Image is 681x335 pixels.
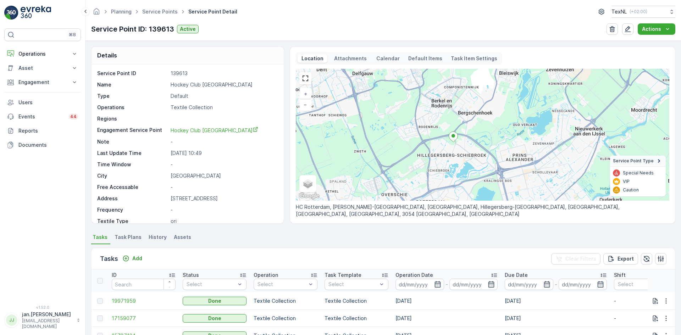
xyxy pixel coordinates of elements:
[254,297,317,305] p: Textile Collection
[183,297,247,305] button: Done
[300,176,316,191] a: Layers
[171,70,276,77] p: 139613
[18,141,78,149] p: Documents
[112,279,176,290] input: Search
[18,113,65,120] p: Events
[300,99,311,110] a: Zoom Out
[4,138,81,152] a: Documents
[445,280,448,289] p: -
[112,272,117,279] p: ID
[254,272,278,279] p: Operation
[4,124,81,138] a: Reports
[4,47,81,61] button: Operations
[376,55,400,62] p: Calendar
[171,104,276,111] p: Textile Collection
[208,297,221,305] p: Done
[112,315,176,322] a: 17159077
[93,10,100,16] a: Homepage
[97,316,103,321] div: Toggle Row Selected
[208,315,221,322] p: Done
[603,253,638,264] button: Export
[132,255,142,262] p: Add
[183,272,199,279] p: Status
[171,81,276,88] p: Hockey Club [GEOGRAPHIC_DATA]
[408,55,442,62] p: Default Items
[501,310,610,327] td: [DATE]
[21,6,51,20] img: logo_light-DOdMpM7g.png
[395,272,433,279] p: Operation Date
[183,314,247,323] button: Done
[69,32,76,38] p: ⌘B
[4,6,18,20] img: logo
[565,255,596,262] p: Clear Filters
[4,95,81,110] a: Users
[18,79,67,86] p: Engagement
[18,127,78,134] p: Reports
[97,161,168,168] p: Time Window
[613,158,654,164] span: Service Point Type
[97,172,168,179] p: City
[18,99,78,106] p: Users
[112,297,176,305] a: 19971959
[304,91,307,97] span: +
[614,315,678,322] p: -
[100,254,118,264] p: Tasks
[171,127,258,133] span: Hockey Club [GEOGRAPHIC_DATA]
[304,101,307,107] span: −
[6,314,17,326] div: JJ
[70,114,77,119] p: 44
[97,93,168,100] p: Type
[300,89,311,99] a: Zoom In
[171,184,276,191] p: -
[501,292,610,310] td: [DATE]
[149,234,167,241] span: History
[97,195,168,202] p: Address
[451,55,497,62] p: Task Item Settings
[97,206,168,213] p: Frequency
[611,6,675,18] button: TexNL(+02:00)
[623,179,630,184] p: VIP
[18,50,67,57] p: Operations
[93,234,107,241] span: Tasks
[187,281,236,288] p: Select
[392,292,501,310] td: [DATE]
[4,75,81,89] button: Engagement
[296,203,669,218] p: HC Rotterdam, [PERSON_NAME]-[GEOGRAPHIC_DATA], [GEOGRAPHIC_DATA], Hillegersberg-[GEOGRAPHIC_DATA]...
[298,191,321,201] img: Google
[97,51,117,60] p: Details
[97,70,168,77] p: Service Point ID
[325,297,388,305] p: Textile Collection
[97,298,103,304] div: Toggle Row Selected
[171,93,276,100] p: Default
[325,272,361,279] p: Task Template
[642,26,661,33] p: Actions
[610,156,666,167] summary: Service Point Type
[623,170,654,176] p: Special Needs
[22,311,73,318] p: jan.[PERSON_NAME]
[614,272,626,279] p: Shift
[171,195,276,202] p: [STREET_ADDRESS]
[4,61,81,75] button: Asset
[171,127,276,134] a: Hockey Club Rotterdam
[333,55,368,62] p: Attachments
[97,218,168,225] p: Textile Type
[171,172,276,179] p: [GEOGRAPHIC_DATA]
[618,281,667,288] p: Select
[505,279,553,290] input: dd/mm/yyyy
[630,9,647,15] p: ( +02:00 )
[300,73,311,84] a: View Fullscreen
[4,110,81,124] a: Events44
[171,161,276,168] p: -
[505,272,528,279] p: Due Date
[97,104,168,111] p: Operations
[171,138,276,145] p: -
[91,24,174,34] p: Service Point ID: 139613
[97,184,168,191] p: Free Accessable
[187,8,239,15] span: Service Point Detail
[258,281,306,288] p: Select
[395,279,444,290] input: dd/mm/yyyy
[142,9,178,15] a: Service Points
[300,55,325,62] p: Location
[298,191,321,201] a: Open this area in Google Maps (opens a new window)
